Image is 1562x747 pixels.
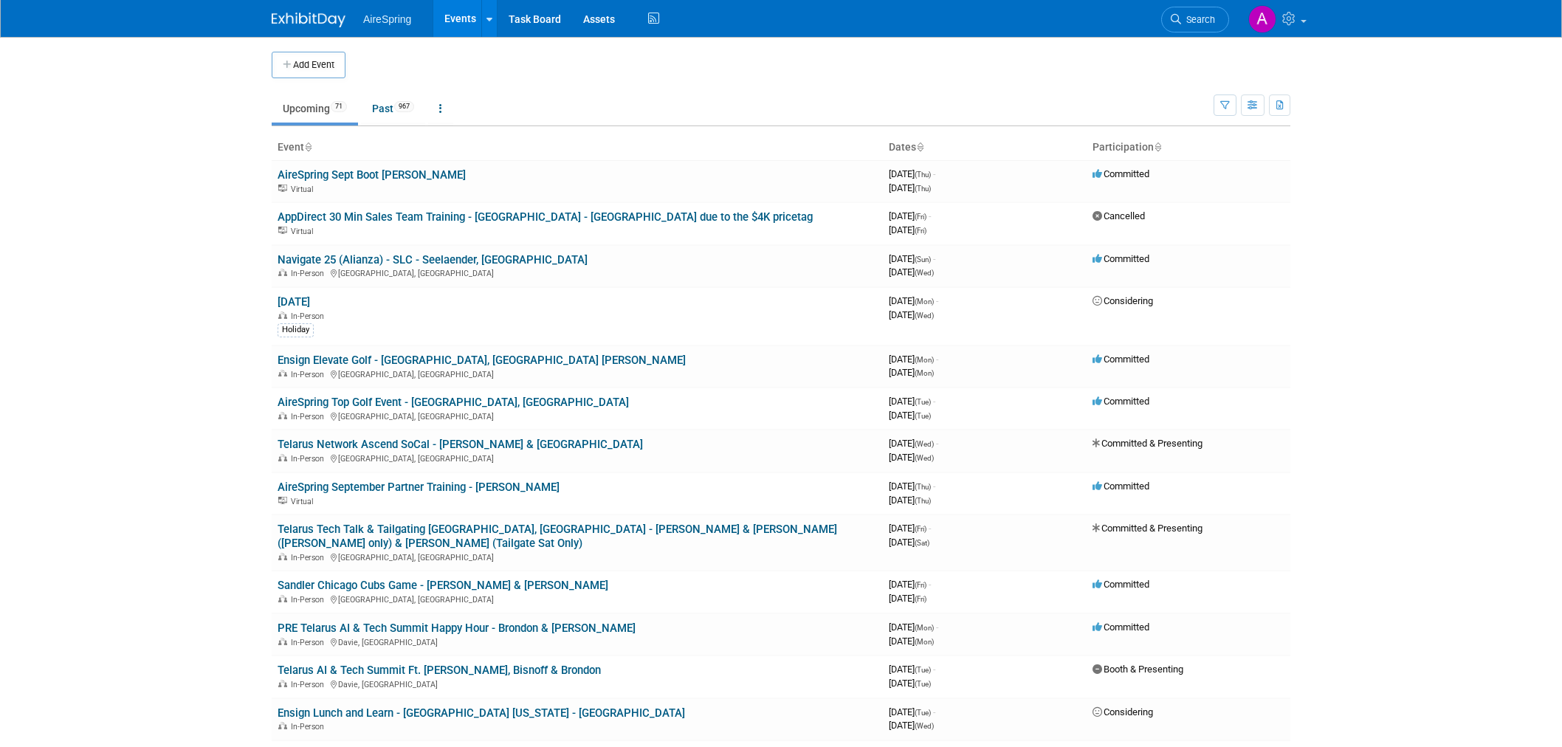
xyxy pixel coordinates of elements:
div: [GEOGRAPHIC_DATA], [GEOGRAPHIC_DATA] [278,593,877,605]
span: In-Person [291,269,328,278]
span: (Sun) [915,255,931,264]
span: [DATE] [889,168,935,179]
span: (Wed) [915,440,934,448]
span: In-Person [291,595,328,605]
img: Virtual Event [278,227,287,234]
span: [DATE] [889,481,935,492]
span: [DATE] [889,537,929,548]
a: Sandler Chicago Cubs Game - [PERSON_NAME] & [PERSON_NAME] [278,579,608,592]
span: (Tue) [915,709,931,717]
a: AireSpring September Partner Training - [PERSON_NAME] [278,481,560,494]
img: In-Person Event [278,454,287,461]
span: [DATE] [889,495,931,506]
span: - [936,622,938,633]
div: Holiday [278,323,314,337]
a: [DATE] [278,295,310,309]
span: Virtual [291,185,317,194]
span: (Fri) [915,595,926,603]
span: [DATE] [889,706,935,717]
span: - [929,210,931,221]
span: [DATE] [889,720,934,731]
img: In-Person Event [278,553,287,560]
div: Davie, [GEOGRAPHIC_DATA] [278,678,877,689]
img: In-Person Event [278,680,287,687]
img: In-Person Event [278,638,287,645]
span: In-Person [291,680,328,689]
a: Telarus Tech Talk & Tailgating [GEOGRAPHIC_DATA], [GEOGRAPHIC_DATA] - [PERSON_NAME] & [PERSON_NAM... [278,523,837,550]
span: (Thu) [915,483,931,491]
a: Ensign Elevate Golf - [GEOGRAPHIC_DATA], [GEOGRAPHIC_DATA] [PERSON_NAME] [278,354,686,367]
span: - [933,481,935,492]
span: - [929,579,931,590]
span: [DATE] [889,622,938,633]
span: - [929,523,931,534]
img: Aila Ortiaga [1248,5,1276,33]
span: (Wed) [915,311,934,320]
span: [DATE] [889,367,934,378]
span: (Fri) [915,581,926,589]
th: Dates [883,135,1087,160]
span: (Thu) [915,497,931,505]
a: PRE Telarus AI & Tech Summit Happy Hour - Brondon & [PERSON_NAME] [278,622,636,635]
span: (Mon) [915,297,934,306]
span: - [933,706,935,717]
img: In-Person Event [278,370,287,377]
img: In-Person Event [278,722,287,729]
span: [DATE] [889,452,934,463]
div: [GEOGRAPHIC_DATA], [GEOGRAPHIC_DATA] [278,410,877,421]
button: Add Event [272,52,345,78]
a: Sort by Event Name [304,141,312,153]
img: In-Person Event [278,311,287,319]
span: [DATE] [889,396,935,407]
span: [DATE] [889,579,931,590]
div: [GEOGRAPHIC_DATA], [GEOGRAPHIC_DATA] [278,551,877,562]
span: [DATE] [889,266,934,278]
span: In-Person [291,722,328,731]
span: (Mon) [915,356,934,364]
img: Virtual Event [278,185,287,192]
a: Navigate 25 (Alianza) - SLC - Seelaender, [GEOGRAPHIC_DATA] [278,253,588,266]
span: (Mon) [915,624,934,632]
a: Search [1161,7,1229,32]
div: [GEOGRAPHIC_DATA], [GEOGRAPHIC_DATA] [278,368,877,379]
span: [DATE] [889,210,931,221]
span: (Thu) [915,185,931,193]
span: [DATE] [889,309,934,320]
span: [DATE] [889,253,935,264]
img: In-Person Event [278,269,287,276]
img: Virtual Event [278,497,287,504]
span: (Wed) [915,269,934,277]
img: In-Person Event [278,595,287,602]
img: ExhibitDay [272,13,345,27]
span: - [933,664,935,675]
a: Sort by Participation Type [1154,141,1161,153]
a: AireSpring Sept Boot [PERSON_NAME] [278,168,466,182]
span: - [936,438,938,449]
span: - [936,354,938,365]
span: 967 [394,101,414,112]
span: [DATE] [889,438,938,449]
a: Telarus Network Ascend SoCal - [PERSON_NAME] & [GEOGRAPHIC_DATA] [278,438,643,451]
span: (Mon) [915,638,934,646]
span: Committed & Presenting [1093,438,1203,449]
span: (Thu) [915,171,931,179]
th: Participation [1087,135,1290,160]
span: (Fri) [915,525,926,533]
span: Committed [1093,579,1149,590]
span: AireSpring [363,13,411,25]
span: Committed [1093,354,1149,365]
span: 71 [331,101,347,112]
span: [DATE] [889,354,938,365]
span: Committed [1093,253,1149,264]
span: Virtual [291,227,317,236]
div: [GEOGRAPHIC_DATA], [GEOGRAPHIC_DATA] [278,452,877,464]
a: Upcoming71 [272,94,358,123]
a: Telarus AI & Tech Summit Ft. [PERSON_NAME], Bisnoff & Brondon [278,664,601,677]
span: Considering [1093,295,1153,306]
span: (Tue) [915,680,931,688]
span: [DATE] [889,224,926,235]
span: (Tue) [915,398,931,406]
div: Davie, [GEOGRAPHIC_DATA] [278,636,877,647]
img: In-Person Event [278,412,287,419]
span: (Fri) [915,213,926,221]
